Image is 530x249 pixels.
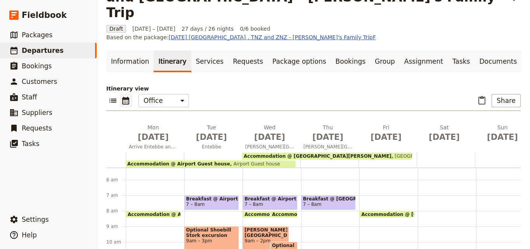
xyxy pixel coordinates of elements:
[129,131,178,143] span: [DATE]
[106,192,126,199] div: 7 am
[169,34,376,40] a: [DATE] [GEOGRAPHIC_DATA] , TNZ and ZNZ - [PERSON_NAME]'s Family TripF
[186,238,237,244] span: 9am – 3pm
[126,124,184,152] button: Mon [DATE]Arrive Entebbe anytime
[186,227,237,238] span: Optional Shoebill Stork excursion
[359,124,417,146] button: Fri [DATE]
[22,78,57,85] span: Customers
[184,144,239,150] span: Entebbe
[400,50,448,72] a: Assignment
[182,25,234,33] span: 27 days / 26 nights
[370,50,400,72] a: Group
[228,50,268,72] a: Requests
[128,212,234,217] span: Accommodation @ Airport Guest house
[184,195,239,210] div: Breakfast @ Airport Guest house7 – 8am
[300,144,355,150] span: [PERSON_NAME][GEOGRAPHIC_DATA]
[244,212,351,217] span: Accommodation @ Airport Guest house
[303,196,354,202] span: Breakfast @ [GEOGRAPHIC_DATA][PERSON_NAME]
[301,195,356,210] div: Breakfast @ [GEOGRAPHIC_DATA][PERSON_NAME]7 – 8am
[245,124,294,143] h2: Wed
[420,131,469,143] span: [DATE]
[272,212,423,217] span: Accommodation @ [GEOGRAPHIC_DATA][PERSON_NAME]
[244,202,263,207] span: 7 – 8am
[244,227,287,238] span: [PERSON_NAME][GEOGRAPHIC_DATA]
[126,211,181,218] div: Accommodation @ Airport Guest house
[303,202,322,207] span: 7 – 8am
[303,124,352,143] h2: Thu
[391,153,483,159] span: [GEOGRAPHIC_DATA][PERSON_NAME]
[359,211,414,218] div: Accommodation @ [GEOGRAPHIC_DATA][PERSON_NAME]
[22,231,37,239] span: Help
[478,124,527,143] h2: Sun
[270,211,298,218] div: Accommodation @ [GEOGRAPHIC_DATA][PERSON_NAME]
[22,31,52,39] span: Packages
[303,131,352,143] span: [DATE]
[240,25,270,33] span: 0/6 booked
[420,124,469,143] h2: Sat
[362,124,410,143] h2: Fri
[475,94,488,107] button: Paste itinerary item
[106,25,126,33] span: Draft
[106,208,126,214] div: 8 am
[361,212,513,217] span: Accommodation @ [GEOGRAPHIC_DATA][PERSON_NAME]
[242,144,297,150] span: [PERSON_NAME][GEOGRAPHIC_DATA]
[187,124,236,143] h2: Tue
[106,239,126,245] div: 10 am
[478,131,527,143] span: [DATE]
[106,223,126,230] div: 9 am
[127,161,230,167] span: Accommodation @ Airport Guest house
[331,50,370,72] a: Bookings
[475,50,521,72] a: Documents
[186,202,205,207] span: 7 – 8am
[106,50,154,72] a: Information
[106,85,521,92] p: Itinerary view
[22,62,52,70] span: Bookings
[154,50,191,72] a: Itinerary
[126,144,181,150] span: Arrive Entebbe anytime
[242,124,300,152] button: Wed [DATE][PERSON_NAME][GEOGRAPHIC_DATA]
[132,25,175,33] span: [DATE] – [DATE]
[417,124,475,146] button: Sat [DATE]
[106,177,126,183] div: 6 am
[492,94,521,107] button: Share
[22,93,37,101] span: Staff
[244,238,287,244] span: 9am – 2pm
[186,196,237,202] span: Breakfast @ Airport Guest house
[22,124,52,132] span: Requests
[106,94,120,107] button: List view
[245,131,294,143] span: [DATE]
[106,33,376,41] span: Based on the package:
[242,211,289,218] div: Accommodation @ Airport Guest house
[191,50,229,72] a: Services
[242,153,412,160] div: Accommodation @ [GEOGRAPHIC_DATA][PERSON_NAME][GEOGRAPHIC_DATA][PERSON_NAME]
[362,131,410,143] span: [DATE]
[244,153,391,159] span: Accommodation @ [GEOGRAPHIC_DATA][PERSON_NAME]
[448,50,475,72] a: Tasks
[242,195,298,210] div: Breakfast @ Airport Guest house7 – 8am
[22,9,67,21] span: Fieldbook
[22,109,52,117] span: Suppliers
[230,161,280,167] span: Airport Guest house
[300,124,359,152] button: Thu [DATE][PERSON_NAME][GEOGRAPHIC_DATA]
[268,50,331,72] a: Package options
[120,94,132,107] button: Calendar view
[129,124,178,143] h2: Mon
[187,131,236,143] span: [DATE]
[22,216,49,223] span: Settings
[22,140,40,148] span: Tasks
[126,160,296,167] div: Accommodation @ Airport Guest houseAirport Guest house
[244,196,296,202] span: Breakfast @ Airport Guest house
[22,47,64,54] span: Departures
[184,124,242,152] button: Tue [DATE]Entebbe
